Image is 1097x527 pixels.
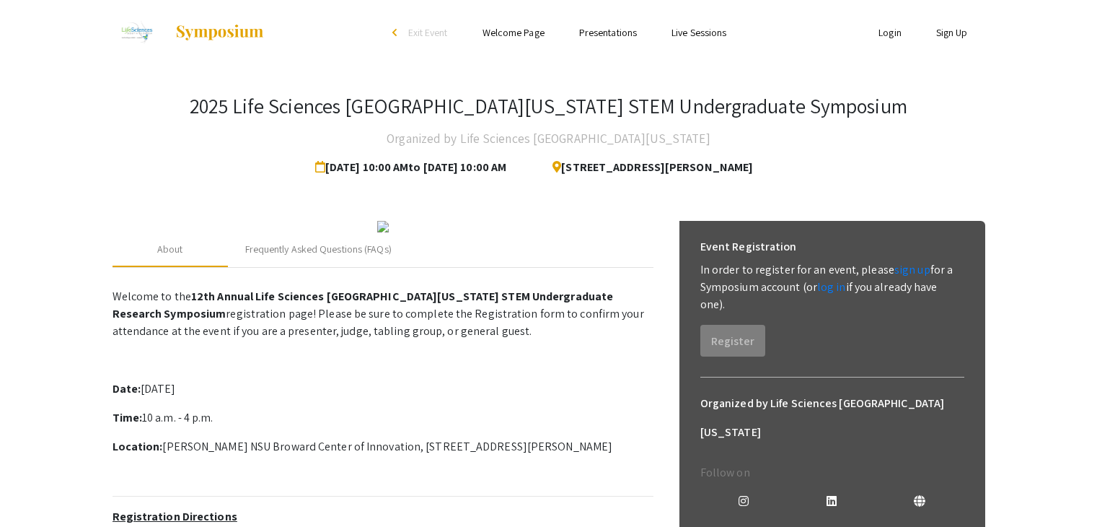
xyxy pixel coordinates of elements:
[377,221,389,232] img: 32153a09-f8cb-4114-bf27-cfb6bc84fc69.png
[700,464,964,482] p: Follow on
[387,124,710,153] h4: Organized by Life Sciences [GEOGRAPHIC_DATA][US_STATE]
[190,94,907,118] h3: 2025 Life Sciences [GEOGRAPHIC_DATA][US_STATE] STEM Undergraduate Symposium
[113,410,143,425] strong: Time:
[894,262,930,277] a: sign up
[113,380,653,398] p: [DATE]
[700,261,964,313] p: In order to register for an event, please for a Symposium account (or if you already have one).
[700,325,765,357] button: Register
[483,26,545,39] a: Welcome Page
[113,381,141,396] strong: Date:
[936,26,968,39] a: Sign Up
[113,288,653,340] p: Welcome to the registration page! Please be sure to complete the Registration form to confirm you...
[392,28,401,37] div: arrow_back_ios
[113,289,614,321] strong: 12th Annual Life Sciences [GEOGRAPHIC_DATA][US_STATE] STEM Undergraduate Research Symposium
[671,26,726,39] a: Live Sessions
[245,242,392,257] div: Frequently Asked Questions (FAQs)
[113,409,653,427] p: 10 a.m. - 4 p.m.
[878,26,902,39] a: Login
[157,242,183,257] div: About
[113,438,653,456] p: [PERSON_NAME] NSU Broward Center of Innovation, [STREET_ADDRESS][PERSON_NAME]
[700,389,964,447] h6: Organized by Life Sciences [GEOGRAPHIC_DATA][US_STATE]
[113,14,265,51] a: 2025 Life Sciences South Florida STEM Undergraduate Symposium
[817,279,846,295] a: log in
[315,153,512,182] span: [DATE] 10:00 AM to [DATE] 10:00 AM
[700,232,797,261] h6: Event Registration
[408,26,448,39] span: Exit Event
[113,14,161,51] img: 2025 Life Sciences South Florida STEM Undergraduate Symposium
[113,509,237,524] u: Registration Directions
[113,439,163,454] strong: Location:
[579,26,637,39] a: Presentations
[175,24,265,41] img: Symposium by ForagerOne
[541,153,753,182] span: [STREET_ADDRESS][PERSON_NAME]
